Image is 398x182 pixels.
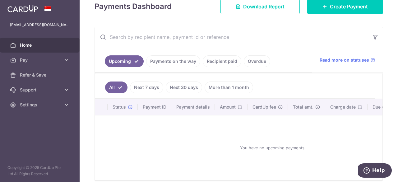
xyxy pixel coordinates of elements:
[171,99,215,115] th: Payment details
[105,55,144,67] a: Upcoming
[205,82,253,93] a: More than 1 month
[105,82,127,93] a: All
[20,102,61,108] span: Settings
[203,55,241,67] a: Recipient paid
[293,104,313,110] span: Total amt.
[20,87,61,93] span: Support
[95,27,368,47] input: Search by recipient name, payment id or reference
[20,57,61,63] span: Pay
[220,104,236,110] span: Amount
[10,22,70,28] p: [EMAIL_ADDRESS][DOMAIN_NAME]
[130,82,163,93] a: Next 7 days
[320,57,375,63] a: Read more on statuses
[330,104,356,110] span: Charge date
[358,163,392,179] iframe: Opens a widget where you can find more information
[20,72,61,78] span: Refer & Save
[243,3,285,10] span: Download Report
[20,42,61,48] span: Home
[373,104,391,110] span: Due date
[252,104,276,110] span: CardUp fee
[146,55,200,67] a: Payments on the way
[330,3,368,10] span: Create Payment
[7,5,38,12] img: CardUp
[320,57,369,63] span: Read more on statuses
[166,82,202,93] a: Next 30 days
[244,55,270,67] a: Overdue
[138,99,171,115] th: Payment ID
[113,104,126,110] span: Status
[95,1,172,12] h4: Payments Dashboard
